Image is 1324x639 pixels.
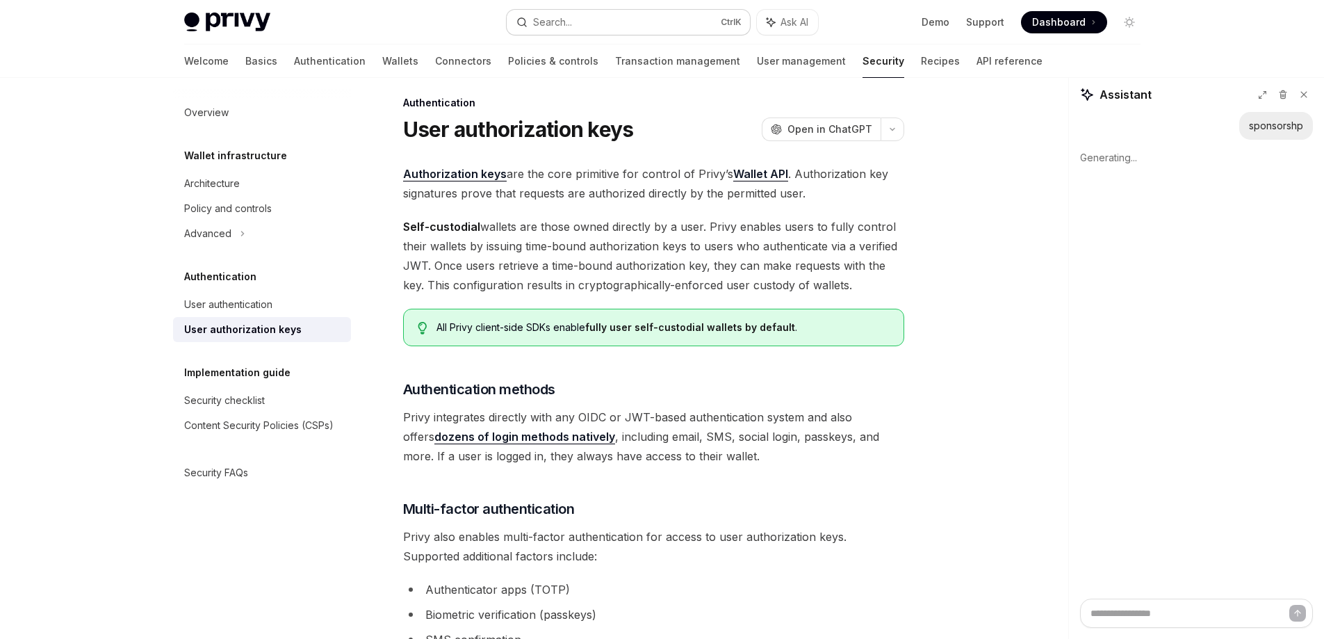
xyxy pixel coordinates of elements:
a: Wallets [382,45,418,78]
button: Search...CtrlK [507,10,750,35]
li: Biometric verification (passkeys) [403,605,904,624]
span: Ask AI [780,15,808,29]
div: Architecture [184,175,240,192]
a: Dashboard [1021,11,1107,33]
button: Send message [1289,605,1306,622]
h5: Wallet infrastructure [184,147,287,164]
span: Ctrl K [721,17,742,28]
a: User authorization keys [173,317,351,342]
div: Security FAQs [184,464,248,481]
span: Authentication methods [403,380,555,399]
div: Generating... [1080,140,1313,176]
a: Connectors [435,45,491,78]
a: Architecture [173,171,351,196]
a: API reference [976,45,1043,78]
a: User management [757,45,846,78]
button: Ask AI [757,10,818,35]
a: User authentication [173,292,351,317]
div: All Privy client-side SDKs enable . [436,321,889,334]
span: Privy also enables multi-factor authentication for access to user authorization keys. Supported a... [403,527,904,566]
a: Policies & controls [508,45,598,78]
a: Welcome [184,45,229,78]
a: Security FAQs [173,460,351,485]
li: Authenticator apps (TOTP) [403,580,904,599]
a: Transaction management [615,45,740,78]
strong: fully user self-custodial wallets by default [585,321,795,333]
span: Dashboard [1032,15,1086,29]
a: Support [966,15,1004,29]
div: Content Security Policies (CSPs) [184,417,334,434]
a: Basics [245,45,277,78]
a: Authorization keys [403,167,507,181]
div: Advanced [184,225,231,242]
h1: User authorization keys [403,117,634,142]
div: User authentication [184,296,272,313]
a: dozens of login methods natively [434,430,615,444]
a: Wallet API [733,167,788,181]
a: Demo [922,15,949,29]
a: Authentication [294,45,366,78]
button: Toggle dark mode [1118,11,1141,33]
span: Assistant [1100,86,1152,103]
svg: Tip [418,322,427,334]
span: Privy integrates directly with any OIDC or JWT-based authentication system and also offers , incl... [403,407,904,466]
div: Policy and controls [184,200,272,217]
span: Open in ChatGPT [787,122,872,136]
a: Policy and controls [173,196,351,221]
div: Security checklist [184,392,265,409]
span: are the core primitive for control of Privy’s . Authorization key signatures prove that requests ... [403,164,904,203]
div: Authentication [403,96,904,110]
div: sponsorshp [1249,119,1303,133]
div: User authorization keys [184,321,302,338]
span: Multi-factor authentication [403,499,575,519]
div: Search... [533,14,572,31]
img: light logo [184,13,270,32]
a: Security checklist [173,388,351,413]
a: Content Security Policies (CSPs) [173,413,351,438]
div: Overview [184,104,229,121]
button: Open in ChatGPT [762,118,881,141]
a: Security [863,45,904,78]
h5: Implementation guide [184,364,291,381]
h5: Authentication [184,268,256,285]
span: wallets are those owned directly by a user. Privy enables users to fully control their wallets by... [403,217,904,295]
strong: Self-custodial [403,220,480,234]
a: Recipes [921,45,960,78]
a: Overview [173,100,351,125]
